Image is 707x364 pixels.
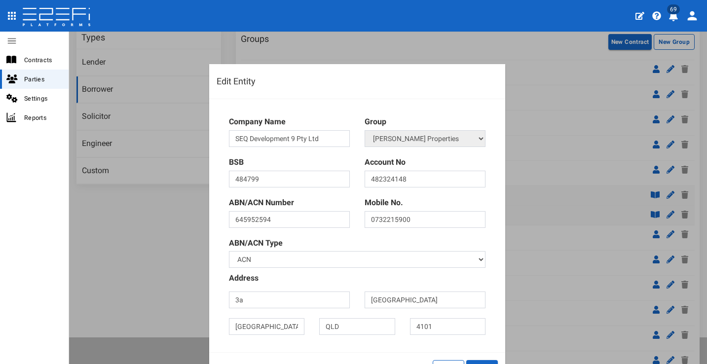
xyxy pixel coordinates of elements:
span: Settings [24,93,61,104]
input: Account No [365,171,485,187]
input: Suburb [229,318,304,335]
label: ABN/ACN Type [229,238,283,249]
input: Address2 [365,291,485,308]
label: Company Name [229,116,286,128]
label: BSB [229,157,244,168]
label: ABN/ACN Number [229,197,294,209]
input: Company Name [229,130,350,147]
label: Mobile No. [365,197,403,209]
label: Group [365,116,386,128]
span: Reports [24,112,61,123]
input: BSB [229,171,350,187]
input: Address1 [229,291,350,308]
label: Address [229,273,259,284]
input: Postal [410,318,485,335]
span: Contracts [24,54,61,66]
h4: Edit Entity [217,76,498,86]
input: State [319,318,395,335]
label: Account No [365,157,406,168]
input: Mobile No [365,211,485,228]
span: Parties [24,73,61,85]
input: ABN/ACN No [229,211,350,228]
